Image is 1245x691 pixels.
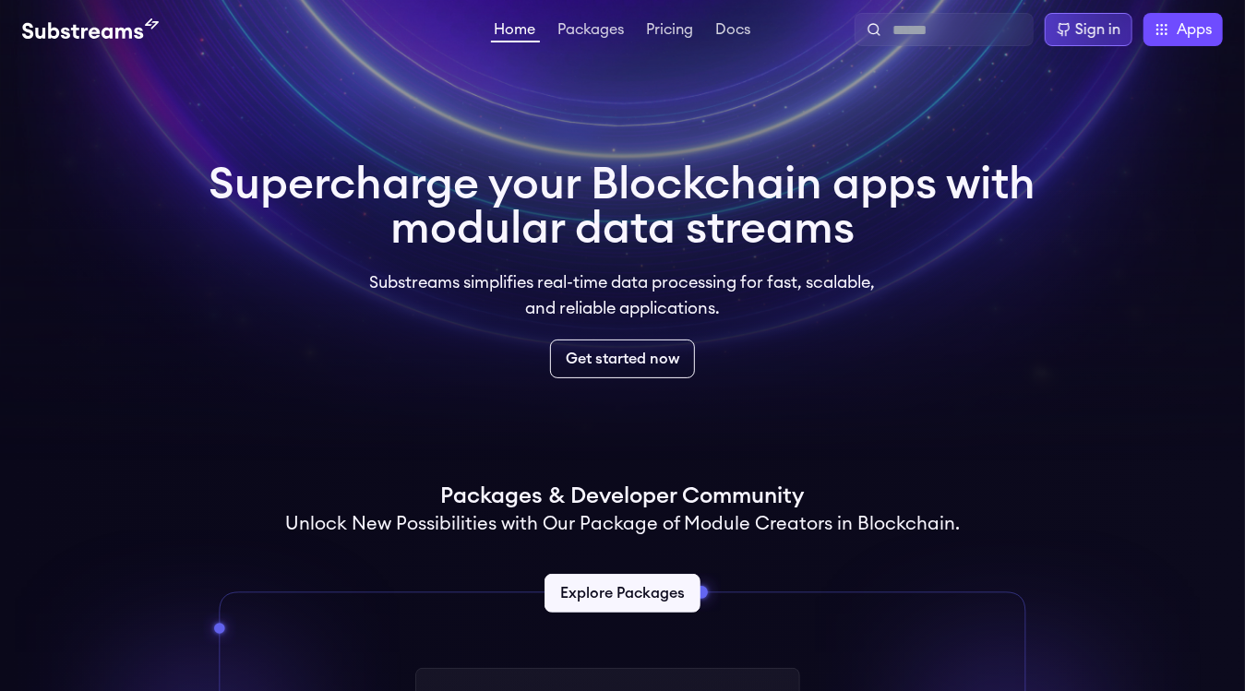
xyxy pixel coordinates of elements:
h2: Unlock New Possibilities with Our Package of Module Creators in Blockchain. [285,511,960,537]
h1: Packages & Developer Community [441,482,805,511]
a: Packages [555,22,628,41]
h1: Supercharge your Blockchain apps with modular data streams [209,162,1036,251]
a: Get started now [550,340,695,378]
a: Pricing [643,22,698,41]
p: Substreams simplifies real-time data processing for fast, scalable, and reliable applications. [357,269,889,321]
div: Sign in [1075,18,1120,41]
img: Substream's logo [22,18,159,41]
a: Sign in [1045,13,1132,46]
a: Docs [712,22,755,41]
span: Apps [1177,18,1212,41]
a: Home [491,22,540,42]
a: Explore Packages [545,574,700,613]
